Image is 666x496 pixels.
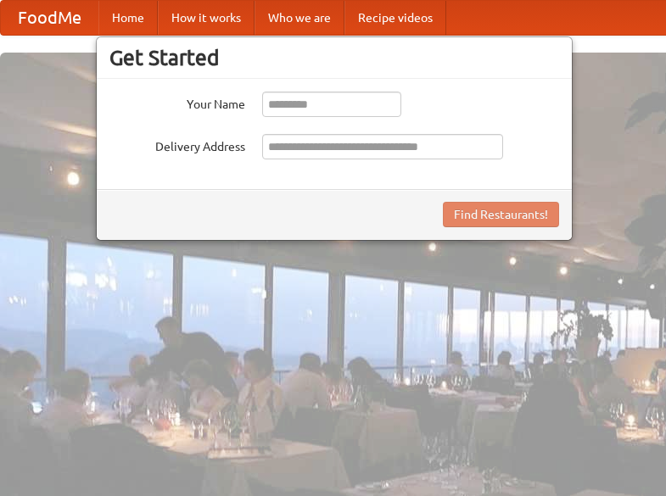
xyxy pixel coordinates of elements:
[109,134,245,155] label: Delivery Address
[98,1,158,35] a: Home
[158,1,255,35] a: How it works
[109,45,559,70] h3: Get Started
[344,1,446,35] a: Recipe videos
[109,92,245,113] label: Your Name
[443,202,559,227] button: Find Restaurants!
[1,1,98,35] a: FoodMe
[255,1,344,35] a: Who we are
